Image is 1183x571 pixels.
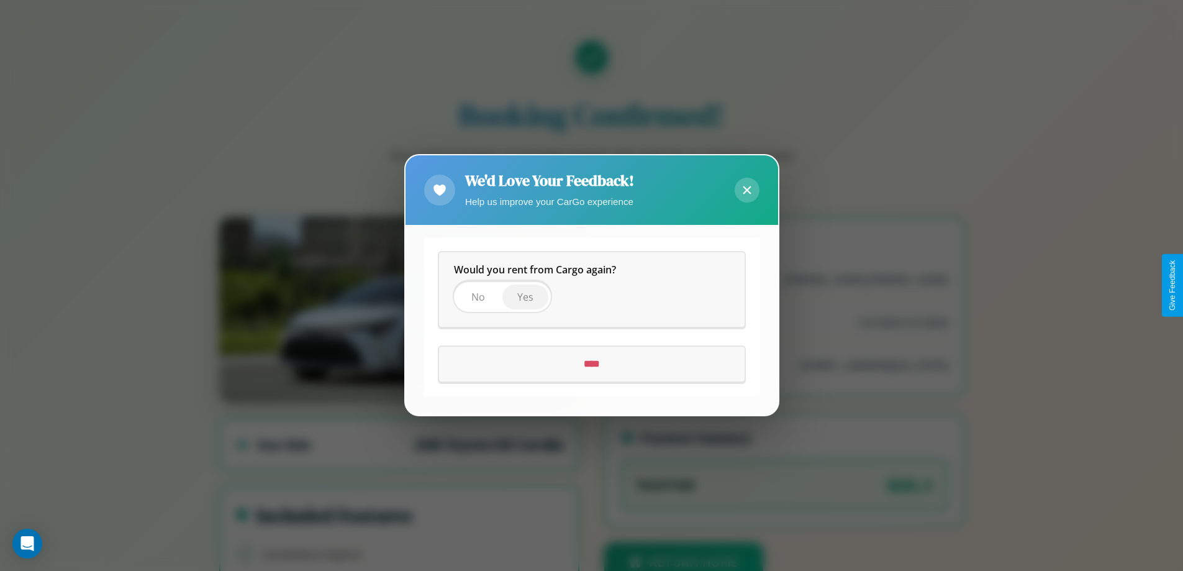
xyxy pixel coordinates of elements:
div: Give Feedback [1168,260,1177,311]
h2: We'd Love Your Feedback! [465,170,634,191]
span: Would you rent from Cargo again? [454,263,616,277]
div: Open Intercom Messenger [12,529,42,559]
span: No [471,291,485,304]
p: Help us improve your CarGo experience [465,193,634,210]
span: Yes [517,291,533,304]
